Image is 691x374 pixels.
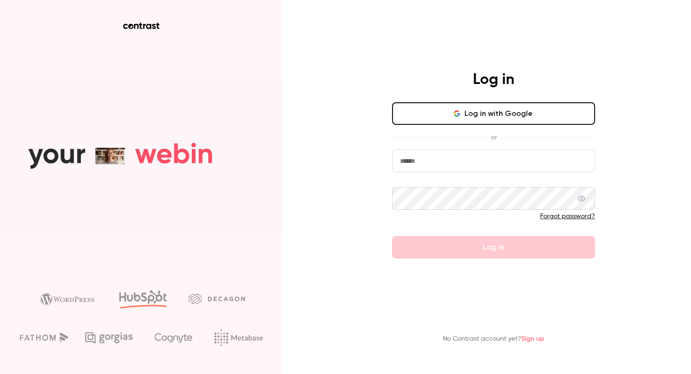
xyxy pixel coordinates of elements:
[486,132,502,142] span: or
[443,334,544,344] p: No Contrast account yet?
[473,70,514,89] h4: Log in
[540,213,595,220] a: Forgot password?
[392,102,595,125] button: Log in with Google
[188,293,245,304] img: decagon
[521,336,544,342] a: Sign up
